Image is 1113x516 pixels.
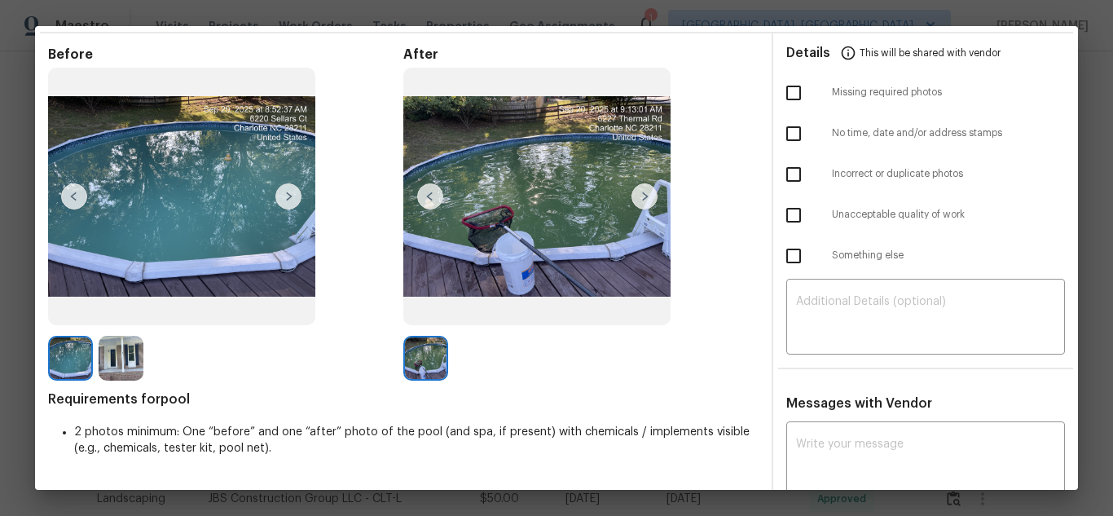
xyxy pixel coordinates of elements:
[48,46,403,63] span: Before
[773,73,1078,113] div: Missing required photos
[832,126,1065,140] span: No time, date and/or address stamps
[773,113,1078,154] div: No time, date and/or address stamps
[786,33,830,73] span: Details
[832,167,1065,181] span: Incorrect or duplicate photos
[773,236,1078,276] div: Something else
[860,33,1001,73] span: This will be shared with vendor
[773,195,1078,236] div: Unacceptable quality of work
[403,46,759,63] span: After
[631,183,658,209] img: right-chevron-button-url
[773,154,1078,195] div: Incorrect or duplicate photos
[832,208,1065,222] span: Unacceptable quality of work
[832,249,1065,262] span: Something else
[61,183,87,209] img: left-chevron-button-url
[786,397,932,410] span: Messages with Vendor
[275,183,301,209] img: right-chevron-button-url
[48,391,759,408] span: Requirements for pool
[832,86,1065,99] span: Missing required photos
[74,424,759,456] li: 2 photos minimum: One “before” and one “after” photo of the pool (and spa, if present) with chemi...
[417,183,443,209] img: left-chevron-button-url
